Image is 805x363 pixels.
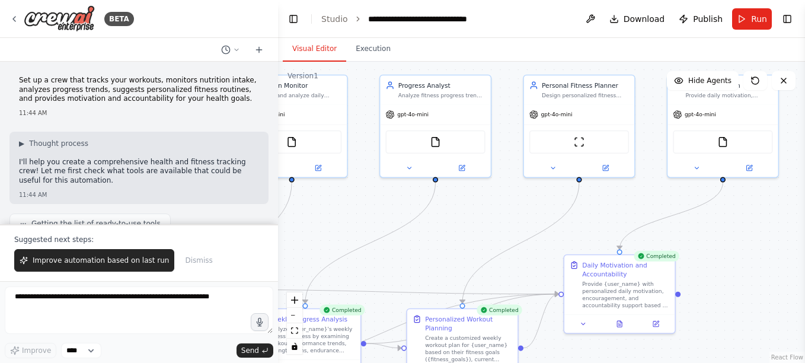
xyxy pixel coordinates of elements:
g: Edge from 75d56db7-016d-47a1-a7ec-a1a2aeb1a680 to f9eaaa5b-1b8a-4d27-9a16-a470e97f3b6c [615,183,727,250]
div: Personalized Workout Planning [425,314,512,332]
nav: breadcrumb [321,13,467,25]
div: Progress Analyst [398,81,485,90]
button: Show right sidebar [779,11,796,27]
div: Personal Fitness Planner [542,81,629,90]
span: Getting the list of ready-to-use tools [31,219,161,228]
span: gpt-4o-mini [541,111,573,118]
div: CompletedDaily Motivation and AccountabilityProvide {user_name} with personalized daily motivatio... [563,254,675,334]
button: Run [732,8,772,30]
div: Completed [320,305,365,316]
button: Start a new chat [250,43,269,57]
button: zoom out [287,308,302,323]
button: Send [237,343,273,358]
a: React Flow attribution [771,354,803,361]
span: Hide Agents [688,76,731,85]
span: Dismiss [185,256,212,265]
div: Progress AnalystAnalyze fitness progress trends for {user_name} by examining workout performance ... [379,75,491,178]
button: Execution [346,37,400,62]
div: BETA [104,12,134,26]
img: ScrapeWebsiteTool [574,136,584,147]
button: Switch to previous chat [216,43,245,57]
div: Analyze {user_name}'s weekly fitness progress by examining workout performance trends, strength g... [268,325,355,354]
div: Provide {user_name} with personalized daily motivation, encouragement, and accountability support... [582,281,669,309]
button: Visual Editor [283,37,346,62]
button: Improve automation based on last run [14,249,174,272]
div: Motivation CoachProvide daily motivation, accountability, and emotional support for {user_name}'s... [667,75,779,178]
g: Edge from 2d66d587-367e-4c04-a54a-66f5280a7529 to f9eaaa5b-1b8a-4d27-9a16-a470e97f3b6c [209,285,558,299]
g: Edge from 49d8b5cc-49fc-4597-ba13-8a92a85b2b17 to f9eaaa5b-1b8a-4d27-9a16-a470e97f3b6c [523,289,558,352]
button: Download [605,8,670,30]
button: fit view [287,323,302,339]
div: Weekly Progress Analysis [268,314,347,323]
span: Thought process [29,139,88,148]
div: Daily Motivation and Accountability [582,260,669,278]
span: Send [241,346,259,355]
div: Personal Fitness PlannerDesign personalized fitness routines for {user_name} based on their goals... [523,75,635,178]
span: Improve automation based on last run [33,256,169,265]
button: Dismiss [179,249,218,272]
div: Nutrition Monitor [254,81,341,90]
img: FileReadTool [717,136,728,147]
a: Studio [321,14,348,24]
button: Publish [674,8,727,30]
div: Create a customized weekly workout plan for {user_name} based on their fitness goals ({fitness_go... [425,335,512,363]
button: Open in side panel [724,163,775,173]
div: 11:44 AM [19,190,259,199]
button: Hide left sidebar [285,11,302,27]
span: Publish [693,13,723,25]
button: toggle interactivity [287,339,302,354]
div: 11:44 AM [19,109,259,117]
button: ▶Thought process [19,139,88,148]
button: Click to speak your automation idea [251,313,269,331]
img: FileReadTool [286,136,297,147]
span: Improve [22,346,51,355]
div: Completed [477,305,522,316]
div: Nutrition MonitorMonitor and analyze daily nutrition intake for {user_name}, tracking calories, m... [235,75,347,178]
button: Open in side panel [293,163,344,173]
span: Run [751,13,767,25]
g: Edge from 9fa11595-e370-4d38-93f9-5c4a1195cf02 to 49d8b5cc-49fc-4597-ba13-8a92a85b2b17 [458,183,583,304]
div: Provide daily motivation, accountability, and emotional support for {user_name}'s fitness journey... [686,92,773,99]
span: gpt-4o-mini [685,111,716,118]
div: React Flow controls [287,292,302,354]
div: Monitor and analyze daily nutrition intake for {user_name}, tracking calories, macronutrients (pr... [254,92,341,99]
button: zoom in [287,292,302,308]
div: Analyze fitness progress trends for {user_name} by examining workout performance data, body measu... [398,92,485,99]
p: Set up a crew that tracks your workouts, monitors nutrition intake, analyzes progress trends, sug... [19,76,259,104]
img: Logo [24,5,95,32]
img: FileReadTool [430,136,440,147]
span: gpt-4o-mini [397,111,429,118]
div: Completed [634,251,679,262]
p: I'll help you create a comprehensive health and fitness tracking crew! Let me first check what to... [19,158,259,186]
button: Hide Agents [667,71,739,90]
g: Edge from 0ea18fa6-d9a6-45b3-95f0-db93b87c7e5f to 04d55e06-4d35-4754-8b8a-6857e5a3d694 [301,183,440,304]
button: Improve [5,343,56,358]
p: Suggested next steps: [14,235,264,244]
span: gpt-4o-mini [254,111,285,118]
span: Download [624,13,665,25]
button: Open in side panel [640,319,671,329]
span: ▶ [19,139,24,148]
button: Open in side panel [580,163,631,173]
div: Design personalized fitness routines for {user_name} based on their goals ({fitness_goals}), curr... [542,92,629,99]
button: View output [600,319,638,329]
button: Open in side panel [436,163,487,173]
div: Version 1 [287,71,318,81]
